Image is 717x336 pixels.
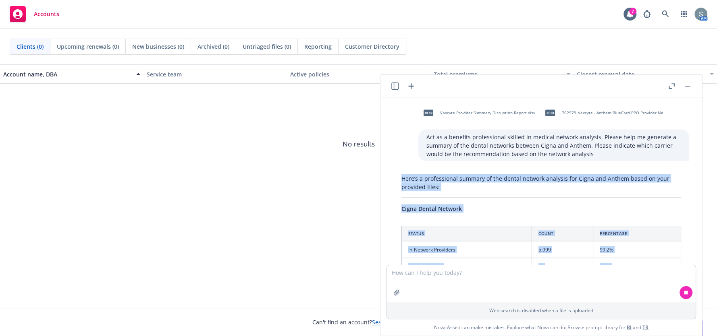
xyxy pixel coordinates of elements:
td: 5,999 [532,241,593,258]
span: Accounts [34,11,59,17]
span: Clients (0) [17,42,44,51]
div: Active policies [290,70,427,78]
a: Report a Bug [639,6,655,22]
a: TR [642,324,648,331]
span: Customer Directory [345,42,399,51]
button: Closest renewal date [574,64,717,84]
span: xlsx [424,109,433,115]
div: Total premiums [433,70,561,78]
a: BI [627,324,632,331]
a: Search [657,6,673,22]
th: Count [532,225,593,241]
td: 0.8% [593,258,681,275]
span: xlsx [545,109,555,115]
span: New businesses (0) [132,42,184,51]
span: Can't find an account? [312,318,405,326]
p: Act as a benefits professional skilled in medical network analysis. Please help me generate a sum... [426,132,681,158]
span: Vaxcyte Provider Summary Disruption Report.xlsx [440,110,535,115]
a: Search for it [372,318,405,326]
span: 762979_Vaxcyte - Anthem BlueCard PPO Provider Network Summary Report.xlsx [562,110,667,115]
td: 99.2% [593,241,681,258]
div: Account name, DBA [3,70,131,78]
div: Closest renewal date [577,70,705,78]
td: 48 [532,258,593,275]
span: Untriaged files (0) [243,42,291,51]
p: Here’s a professional summary of the dental network analysis for Cigna and Anthem based on your p... [401,174,681,191]
th: Percentage [593,225,681,241]
span: Archived (0) [197,42,229,51]
button: Active policies [287,64,430,84]
td: In-Network Providers [402,241,532,258]
a: Accounts [6,3,62,25]
div: xlsxVaxcyte Provider Summary Disruption Report.xlsx [418,103,537,123]
span: Reporting [304,42,332,51]
img: photo [694,8,707,21]
p: Web search is disabled when a file is uploaded [392,307,691,314]
span: Nova Assist can make mistakes. Explore what Nova can do: Browse prompt library for and [384,319,699,336]
span: Upcoming renewals (0) [57,42,119,51]
div: xlsx762979_Vaxcyte - Anthem BlueCard PPO Provider Network Summary Report.xlsx [540,103,669,123]
div: 7 [629,8,636,15]
th: Status [402,225,532,241]
a: Switch app [676,6,692,22]
div: Service team [147,70,284,78]
button: Total premiums [430,64,574,84]
span: Cigna Dental Network [401,204,462,212]
button: Service team [143,64,287,84]
td: Out-of-Network [402,258,532,275]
